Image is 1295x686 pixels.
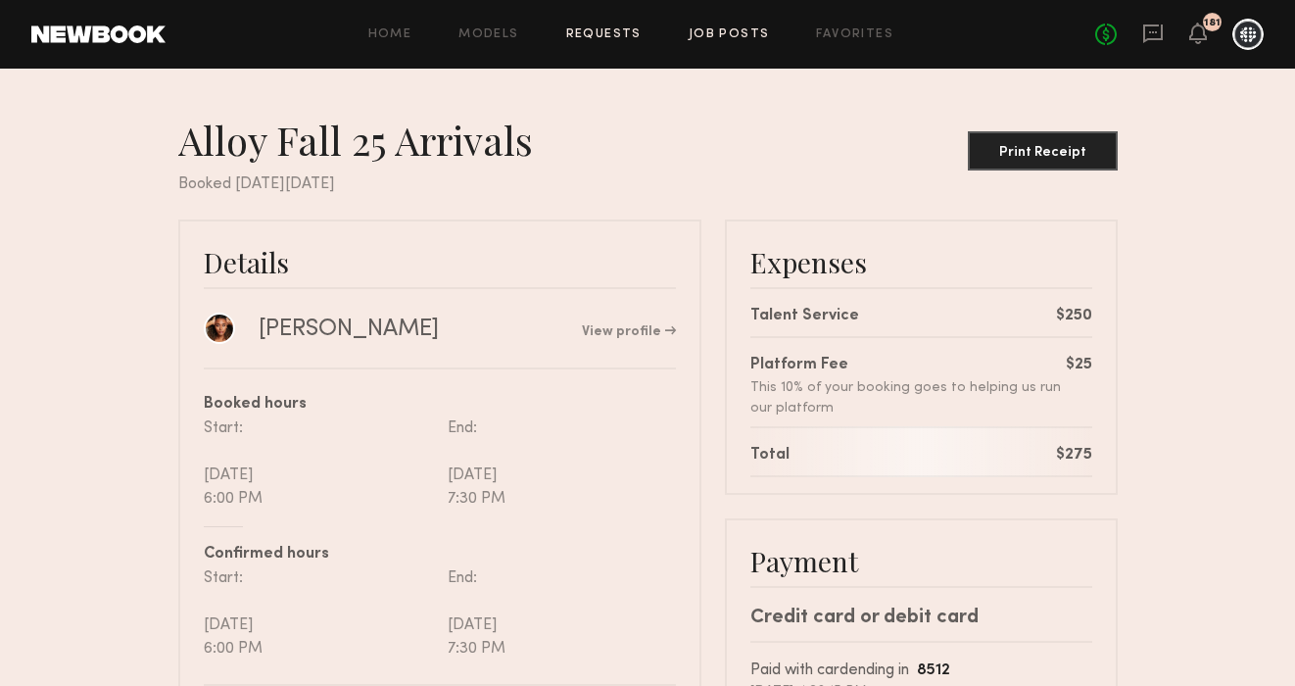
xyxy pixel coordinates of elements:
div: $275 [1056,444,1092,467]
div: Platform Fee [750,354,1066,377]
div: Alloy Fall 25 Arrivals [178,116,549,165]
div: Total [750,444,790,467]
div: This 10% of your booking goes to helping us run our platform [750,377,1066,418]
button: Print Receipt [968,131,1118,171]
div: Talent Service [750,305,859,328]
div: Expenses [750,245,1092,279]
div: Start: [DATE] 6:00 PM [204,566,440,661]
a: Favorites [816,28,893,41]
div: Confirmed hours [204,543,676,566]
a: Job Posts [689,28,770,41]
div: End: [DATE] 7:30 PM [440,416,676,511]
div: Start: [DATE] 6:00 PM [204,416,440,511]
div: Details [204,245,676,279]
div: Print Receipt [976,146,1110,160]
div: Paid with card ending in [750,659,1092,683]
div: Booked [DATE][DATE] [178,172,1118,196]
div: $25 [1066,354,1092,377]
div: Credit card or debit card [750,604,1092,633]
div: $250 [1056,305,1092,328]
div: Payment [750,544,1092,578]
div: End: [DATE] 7:30 PM [440,566,676,661]
div: 181 [1204,18,1221,28]
div: [PERSON_NAME] [259,315,439,344]
a: Models [458,28,518,41]
a: Home [368,28,412,41]
a: Requests [566,28,642,41]
a: View profile [582,325,676,339]
div: Booked hours [204,393,676,416]
b: 8512 [917,663,950,678]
